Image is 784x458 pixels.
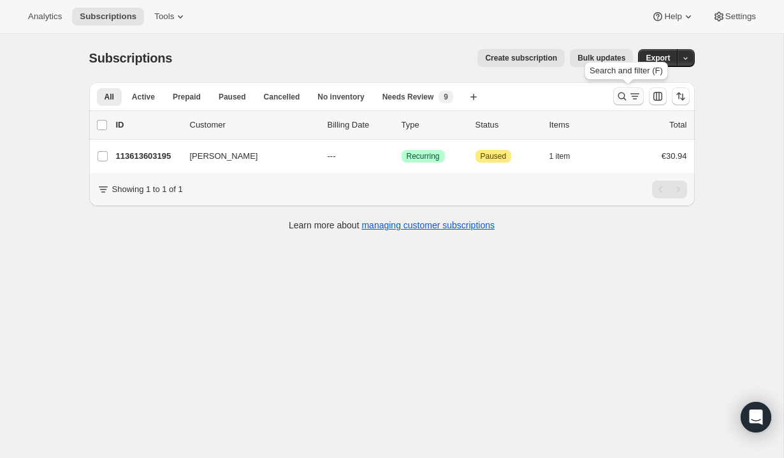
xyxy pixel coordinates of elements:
[328,119,391,131] p: Billing Date
[549,147,584,165] button: 1 item
[317,92,364,102] span: No inventory
[89,51,173,65] span: Subscriptions
[652,181,687,198] nav: Pagination
[549,119,613,131] div: Items
[20,8,69,26] button: Analytics
[154,11,174,22] span: Tools
[190,150,258,163] span: [PERSON_NAME]
[147,8,194,26] button: Tools
[116,147,687,165] div: 113613603195[PERSON_NAME]---SuccessRecurringAttentionPaused1 item€30.94
[662,151,687,161] span: €30.94
[80,11,136,22] span: Subscriptions
[664,11,681,22] span: Help
[646,53,670,63] span: Export
[361,220,495,230] a: managing customer subscriptions
[444,92,448,102] span: 9
[613,87,644,105] button: Search and filter results
[112,183,183,196] p: Showing 1 to 1 of 1
[190,119,317,131] p: Customer
[649,87,667,105] button: Customize table column order and visibility
[116,150,180,163] p: 113613603195
[638,49,678,67] button: Export
[116,119,180,131] p: ID
[477,49,565,67] button: Create subscription
[116,119,687,131] div: IDCustomerBilling DateTypeStatusItemsTotal
[463,88,484,106] button: Create new view
[475,119,539,131] p: Status
[577,53,625,63] span: Bulk updates
[407,151,440,161] span: Recurring
[132,92,155,102] span: Active
[672,87,690,105] button: Sort the results
[105,92,114,102] span: All
[402,119,465,131] div: Type
[289,219,495,232] p: Learn more about
[382,92,434,102] span: Needs Review
[219,92,246,102] span: Paused
[481,151,507,161] span: Paused
[644,8,702,26] button: Help
[173,92,201,102] span: Prepaid
[182,146,310,166] button: [PERSON_NAME]
[72,8,144,26] button: Subscriptions
[669,119,686,131] p: Total
[705,8,764,26] button: Settings
[485,53,557,63] span: Create subscription
[570,49,633,67] button: Bulk updates
[549,151,570,161] span: 1 item
[725,11,756,22] span: Settings
[328,151,336,161] span: ---
[28,11,62,22] span: Analytics
[741,402,771,432] div: Open Intercom Messenger
[264,92,300,102] span: Cancelled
